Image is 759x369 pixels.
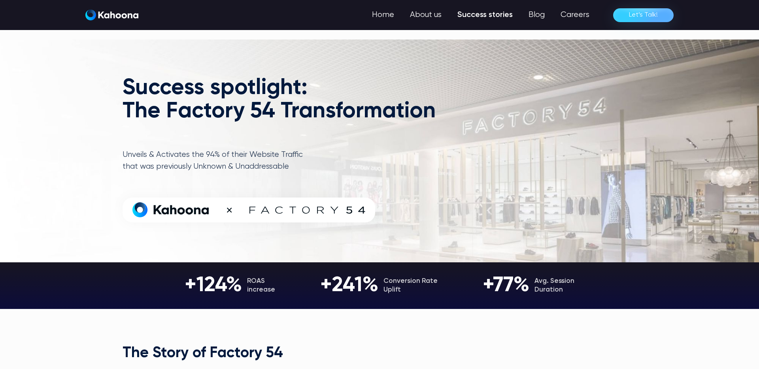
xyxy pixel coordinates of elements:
[85,9,138,21] img: Kahoona logo white
[553,7,597,23] a: Careers
[249,206,365,214] img: Factory 54 logo
[629,9,658,21] div: Let’s Talk!
[402,7,449,23] a: About us
[85,9,138,21] a: home
[483,273,529,298] div: +77%
[123,149,311,173] p: Unveils & Activates the 94% of their Website Traffic that was previously Unknown & Unaddressable
[123,345,636,363] h2: The Story of Factory 54
[534,277,574,294] div: Avg. Session Duration
[123,77,436,124] h1: Success spotlight: The Factory 54 Transformation
[185,273,242,298] div: +124%
[521,7,553,23] a: Blog
[247,277,275,294] div: ROAS increase
[320,273,378,298] div: +241%
[383,277,438,294] div: Conversion Rate Uplift
[613,8,674,22] a: Let’s Talk!
[364,7,402,23] a: Home
[449,7,521,23] a: Success stories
